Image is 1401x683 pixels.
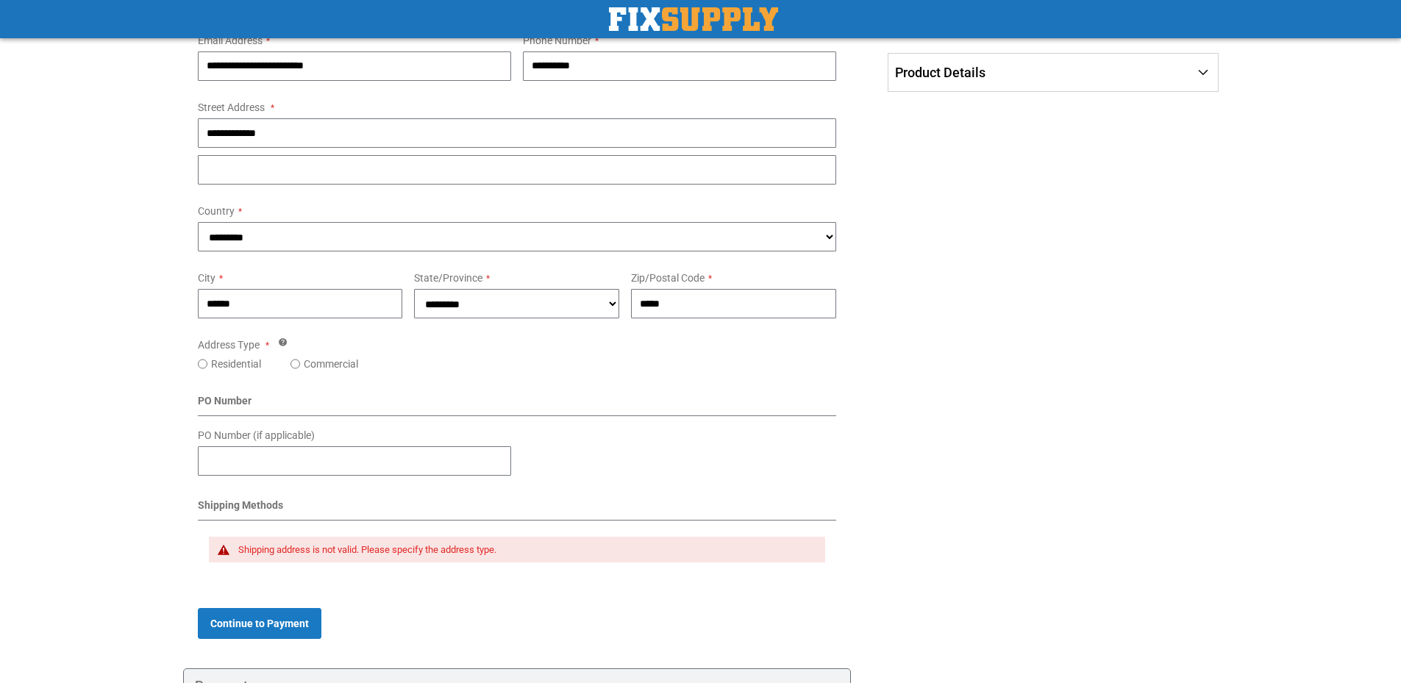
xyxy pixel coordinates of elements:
span: PO Number (if applicable) [198,429,315,441]
span: Country [198,205,235,217]
div: Shipping Methods [198,498,837,521]
a: store logo [609,7,778,31]
div: PO Number [198,393,837,416]
span: Phone Number [523,35,591,46]
span: Zip/Postal Code [631,272,705,284]
button: Continue to Payment [198,608,321,639]
label: Commercial [304,357,358,371]
span: Address Type [198,339,260,351]
span: State/Province [414,272,482,284]
span: Product Details [895,65,985,80]
label: Residential [211,357,261,371]
span: Email Address [198,35,263,46]
span: Continue to Payment [210,618,309,629]
span: City [198,272,215,284]
span: Street Address [198,101,265,113]
img: Fix Industrial Supply [609,7,778,31]
div: Shipping address is not valid. Please specify the address type. [238,544,811,556]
